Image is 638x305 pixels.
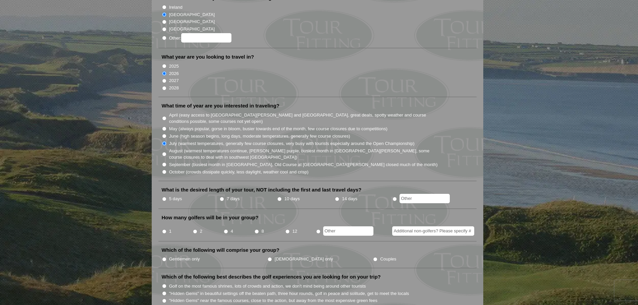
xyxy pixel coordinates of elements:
label: 12 [292,228,297,235]
input: Additional non-golfers? Please specify # [392,226,474,236]
label: Which of the following best describes the golf experiences you are looking for on your trip? [162,274,381,280]
label: What year are you looking to travel in? [162,54,254,60]
label: [GEOGRAPHIC_DATA] [169,26,215,32]
label: 5 days [169,196,182,202]
label: 2025 [169,63,179,70]
input: Other [400,194,450,203]
label: What is the desired length of your tour, NOT including the first and last travel days? [162,186,362,193]
label: What time of year are you interested in traveling? [162,102,280,109]
label: Gentlemen only [169,256,200,262]
label: May (always popular, gorse in bloom, busier towards end of the month, few course closures due to ... [169,126,387,132]
label: Which of the following will comprise your group? [162,247,280,253]
label: Couples [380,256,396,262]
label: 8 [262,228,264,235]
label: Golf on the most famous shrines, lots of crowds and action, we don't mind being around other tour... [169,283,366,290]
label: 10 days [284,196,300,202]
label: 2026 [169,70,179,77]
label: July (warmest temperatures, generally few course closures, very busy with tourists especially aro... [169,140,415,147]
label: 2028 [169,85,179,91]
input: Other: [181,33,231,43]
label: 1 [169,228,171,235]
label: October (crowds dissipate quickly, less daylight, weather cool and crisp) [169,169,309,175]
label: 14 days [342,196,357,202]
label: [DEMOGRAPHIC_DATA] only [275,256,333,262]
label: September (busiest month in [GEOGRAPHIC_DATA], Old Course at [GEOGRAPHIC_DATA][PERSON_NAME] close... [169,161,438,168]
label: "Hidden Gems" near the famous courses, close to the action, but away from the most expensive gree... [169,297,377,304]
label: August (warmest temperatures continue, [PERSON_NAME] purple, busiest month in [GEOGRAPHIC_DATA][P... [169,148,438,161]
label: [GEOGRAPHIC_DATA] [169,11,215,18]
label: June (high season begins, long days, moderate temperatures, generally few course closures) [169,133,350,140]
label: 2027 [169,77,179,84]
label: [GEOGRAPHIC_DATA] [169,18,215,25]
label: "Hidden Gems" in beautiful settings off the beaten path, three hour rounds, golf in peace and sol... [169,290,409,297]
label: April (easy access to [GEOGRAPHIC_DATA][PERSON_NAME] and [GEOGRAPHIC_DATA], great deals, spotty w... [169,112,438,125]
label: 7 days [227,196,240,202]
input: Other [323,226,373,236]
label: How many golfers will be in your group? [162,214,259,221]
label: 4 [231,228,233,235]
label: Other: [169,33,231,43]
label: Ireland [169,4,183,11]
label: 2 [200,228,202,235]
